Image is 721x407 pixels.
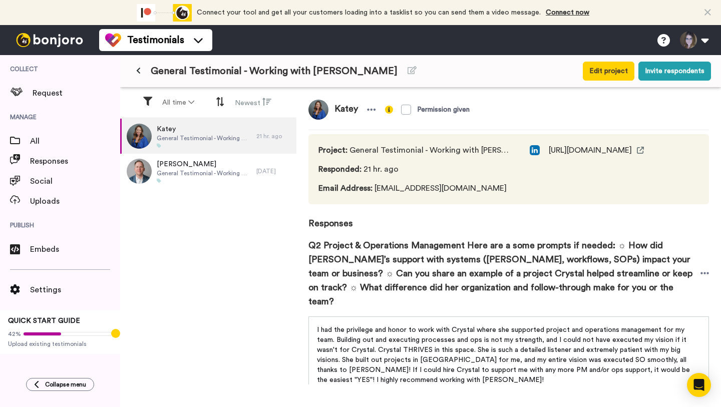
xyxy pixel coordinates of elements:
[151,64,398,78] span: General Testimonial - Working with [PERSON_NAME]
[318,163,510,175] span: 21 hr. ago
[256,132,291,140] div: 21 hr. ago
[417,105,470,115] div: Permission given
[30,135,120,147] span: All
[30,175,120,187] span: Social
[157,134,251,142] span: General Testimonial - Working with [PERSON_NAME]
[308,238,700,308] span: Q2 Project & Operations Management Here are a some prompts if needed: ☼ How did [PERSON_NAME]’s s...
[318,144,510,156] span: General Testimonial - Working with [PERSON_NAME]
[105,32,121,48] img: tm-color.svg
[638,62,711,81] button: Invite respondents
[583,62,634,81] button: Edit project
[318,146,347,154] span: Project :
[127,124,152,149] img: e417752b-9d12-492d-bb67-9ece9ad4b1e0.jpeg
[318,184,373,192] span: Email Address :
[127,159,152,184] img: eea43776-7248-43b2-8547-dfb88e646cf8.png
[256,167,291,175] div: [DATE]
[317,326,692,383] span: I had the privilege and honor to work with Crystal where she supported project and operations man...
[308,204,709,230] span: Responses
[120,119,296,154] a: KateyGeneral Testimonial - Working with [PERSON_NAME]21 hr. ago
[8,317,80,324] span: QUICK START GUIDE
[156,94,200,112] button: All time
[546,9,589,16] a: Connect now
[8,340,112,348] span: Upload existing testimonials
[30,284,120,296] span: Settings
[157,169,251,177] span: General Testimonial - Working with [PERSON_NAME]
[687,373,711,397] div: Open Intercom Messenger
[197,9,541,16] span: Connect your tool and get all your customers loading into a tasklist so you can send them a video...
[318,165,362,173] span: Responded :
[45,380,86,388] span: Collapse menu
[33,87,120,99] span: Request
[137,4,192,22] div: animation
[127,33,184,47] span: Testimonials
[308,100,328,120] img: e417752b-9d12-492d-bb67-9ece9ad4b1e0.jpeg
[549,144,632,156] span: [URL][DOMAIN_NAME]
[30,243,120,255] span: Embeds
[12,33,87,47] img: bj-logo-header-white.svg
[8,330,21,338] span: 42%
[385,106,393,114] img: info-yellow.svg
[328,100,364,120] span: Katey
[111,329,120,338] div: Tooltip anchor
[26,378,94,391] button: Collapse menu
[318,182,510,194] span: [EMAIL_ADDRESS][DOMAIN_NAME]
[157,159,251,169] span: [PERSON_NAME]
[30,155,120,167] span: Responses
[30,195,120,207] span: Uploads
[530,145,540,155] img: linked-in.png
[157,124,251,134] span: Katey
[229,93,277,112] button: Newest
[120,154,296,189] a: [PERSON_NAME]General Testimonial - Working with [PERSON_NAME][DATE]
